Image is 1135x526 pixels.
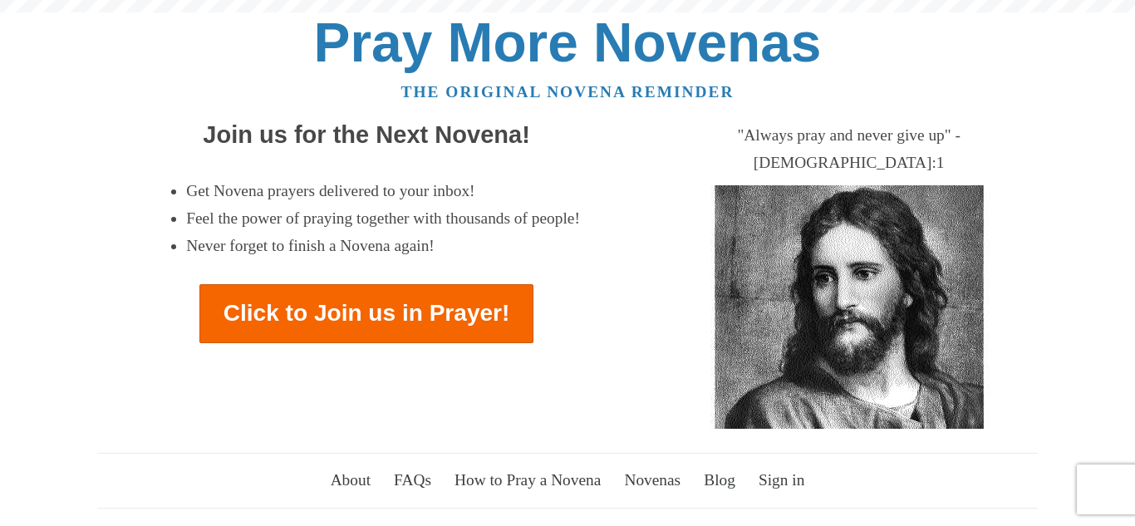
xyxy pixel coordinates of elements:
h2: Join us for the Next Novena! [97,122,635,149]
a: How to Pray a Novena [445,457,611,504]
a: About [321,457,381,504]
a: Blog [695,457,745,504]
div: "Always pray and never give up" - [DEMOGRAPHIC_DATA]:1 [661,122,1038,177]
a: Pray More Novenas [314,12,822,73]
a: The original novena reminder [401,83,735,101]
a: FAQs [385,457,441,504]
img: Jesus [690,185,1008,429]
a: Sign in [749,457,814,504]
li: Never forget to finish a Novena again! [186,233,580,260]
li: Feel the power of praying together with thousands of people! [186,205,580,233]
a: Click to Join us in Prayer! [199,284,534,343]
a: Novenas [615,457,690,504]
li: Get Novena prayers delivered to your inbox! [186,178,580,205]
